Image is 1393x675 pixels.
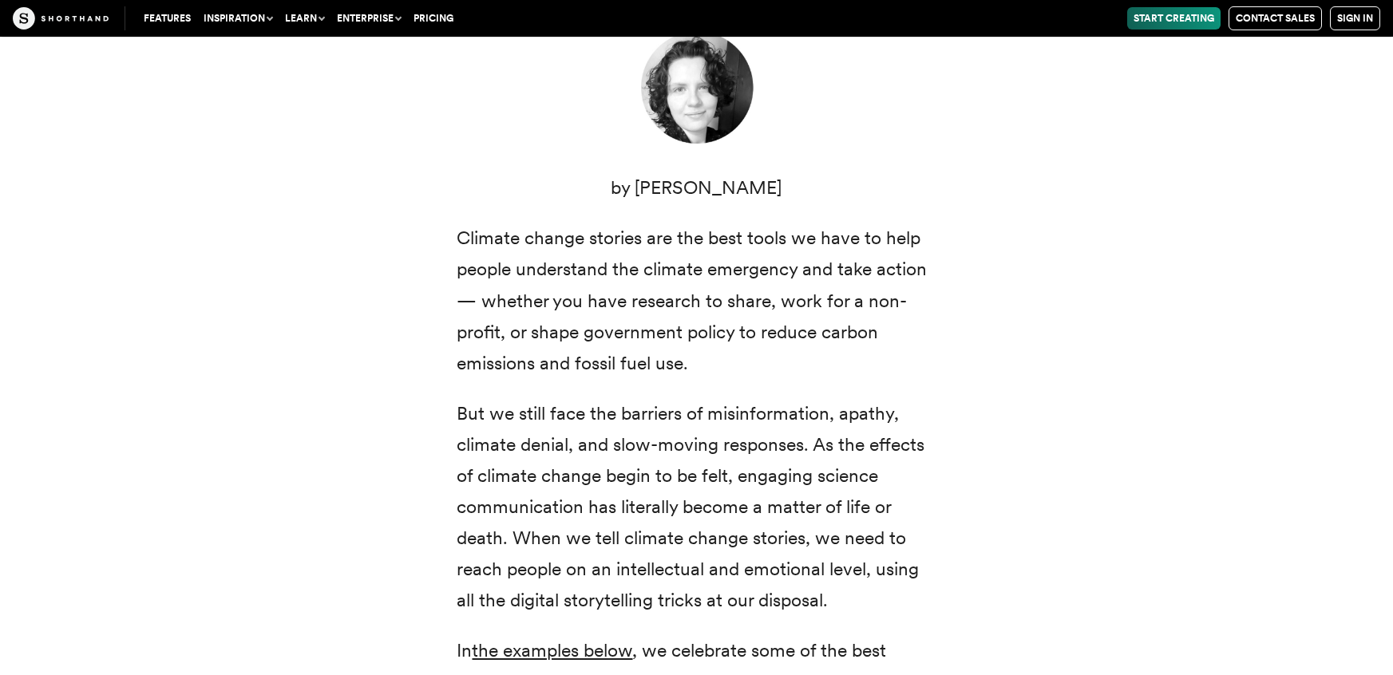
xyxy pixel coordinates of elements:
[1330,6,1380,30] a: Sign in
[279,7,330,30] button: Learn
[457,172,936,203] p: by [PERSON_NAME]
[457,223,936,378] p: Climate change stories are the best tools we have to help people understand the climate emergency...
[407,7,460,30] a: Pricing
[473,639,633,661] a: the examples below
[197,7,279,30] button: Inspiration
[137,7,197,30] a: Features
[1127,7,1221,30] a: Start Creating
[330,7,407,30] button: Enterprise
[13,7,109,30] img: The Craft
[1229,6,1322,30] a: Contact Sales
[457,398,936,617] p: But we still face the barriers of misinformation, apathy, climate denial, and slow-moving respons...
